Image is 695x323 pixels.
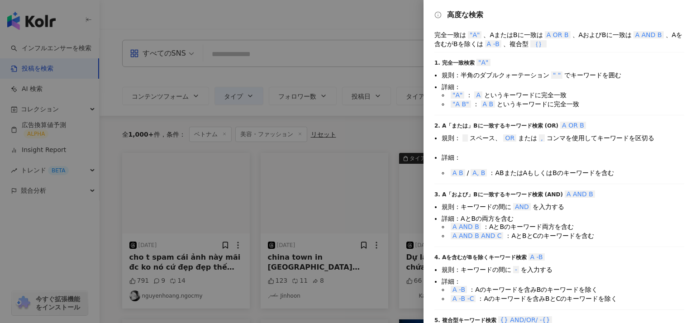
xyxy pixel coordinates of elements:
[442,265,684,274] li: 規則：キーワードの間に を入力する
[476,59,490,66] span: "A"
[449,100,684,109] li: ： というキーワードに完全一致
[442,202,684,211] li: 規則：キーワードの間に を入力する
[434,30,684,48] div: 完全一致は 、AまたはBに一致は 、AおよびBに一致は 、Aを含むがBを除くは 、複合型
[513,266,519,273] span: -
[451,91,464,99] span: "A"
[442,83,684,109] li: 詳細：
[434,58,684,67] div: 1. 完全一致検索
[485,40,501,47] span: A -B
[451,295,476,302] span: A -B -C
[451,169,465,176] span: A B
[451,286,467,293] span: A -B
[442,215,684,240] li: 詳細：AとBの両方を含む
[474,91,482,99] span: A
[451,100,471,108] span: "A B"
[449,294,684,303] li: ：Aのキーワードを含みBとCのキーワードを除く
[560,122,586,129] span: A OR B
[449,285,684,294] li: ：Aのキーワードを含みBのキーワードを除く
[442,154,684,177] li: 詳細：
[434,121,684,130] div: 2. A「または」Bに一致するキーワード検索 (OR)
[503,134,516,142] span: OR
[565,190,595,198] span: A AND B
[528,253,545,261] span: A -B
[451,223,481,230] span: A AND B
[481,100,495,108] span: A B
[471,169,487,176] span: A, B
[513,203,531,210] span: AND
[434,190,684,199] div: 3. A「および」Bに一致するキーワード検索 (AND)
[434,11,684,19] div: 高度な検索
[451,232,503,239] span: A AND B AND C
[442,133,684,142] li: 規則： スペース、 または コンマを使用してキーワードを区切る
[449,90,684,100] li: ： というキーワードに完全一致
[551,71,562,79] span: " "
[468,31,481,38] span: "A"
[449,222,684,231] li: ：AとBのキーワード両方を含む
[545,31,571,38] span: A OR B
[530,40,547,47] span: ｛｝
[449,168,684,177] li: / ：ABまたはAもしくはBのキーワードを含む
[449,231,684,240] li: ：AとBとCのキーワードを含む
[633,31,664,38] span: A AND B
[434,252,684,261] div: 4. Aを含むがBを除くキーワード検索
[442,71,684,80] li: 規則：半角のダブルクォーテーション でキーワードを囲む
[539,134,544,142] span: ,
[442,278,684,303] li: 詳細：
